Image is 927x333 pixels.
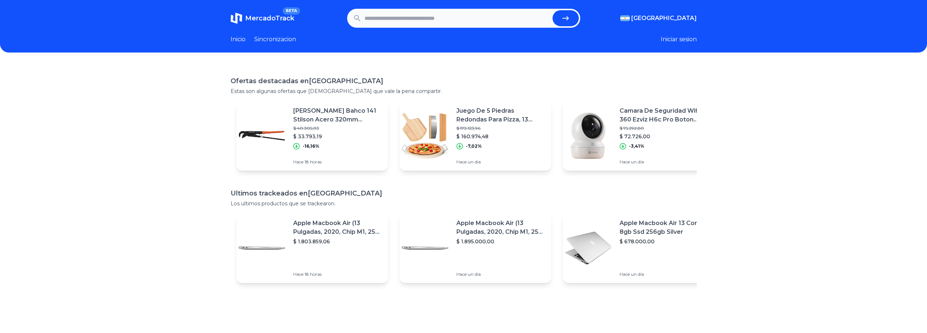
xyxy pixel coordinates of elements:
img: Featured image [236,110,287,161]
button: [GEOGRAPHIC_DATA] [620,14,697,23]
img: Featured image [400,110,451,161]
p: -16,16% [303,143,319,149]
p: Hace 18 horas [293,271,382,277]
p: Hace un día [620,271,708,277]
a: Featured imageApple Macbook Air (13 Pulgadas, 2020, Chip M1, 256 Gb De Ssd, 8 Gb De Ram) - Plata$... [236,213,388,283]
p: $ 173.123,96 [456,125,545,131]
a: Sincronizacion [254,35,296,44]
p: Camara De Seguridad Wifi 360 Ezviz H6c Pro Boton Emergencia [620,107,708,124]
a: Inicio [231,35,246,44]
p: $ 1.895.000,00 [456,238,545,245]
p: $ 678.000,00 [620,238,708,245]
a: Featured image[PERSON_NAME] Bahco 141 Stilson Acero 320mm Modelo Sueco$ 40.305,03$ 33.793,19-16,1... [236,101,388,171]
img: MercadoTrack [231,12,242,24]
p: Apple Macbook Air 13 Core I5 8gb Ssd 256gb Silver [620,219,708,236]
p: $ 72.726,00 [620,133,708,140]
p: Hace un día [620,159,708,165]
p: $ 33.793,19 [293,133,382,140]
img: Featured image [563,222,614,274]
span: MercadoTrack [245,14,294,22]
img: Argentina [620,15,630,21]
p: Apple Macbook Air (13 Pulgadas, 2020, Chip M1, 256 Gb De Ssd, 8 Gb De Ram) - Plata [456,219,545,236]
p: Estas son algunas ofertas que [DEMOGRAPHIC_DATA] que vale la pena compartir. [231,88,697,95]
p: [PERSON_NAME] Bahco 141 Stilson Acero 320mm Modelo Sueco [293,107,382,124]
span: BETA [283,7,300,15]
p: Los ultimos productos que se trackearon. [231,200,697,207]
p: $ 160.974,48 [456,133,545,140]
p: -7,02% [466,143,482,149]
button: Iniciar sesion [661,35,697,44]
p: $ 75.292,80 [620,125,708,131]
p: Hace 18 horas [293,159,382,165]
p: -3,41% [629,143,644,149]
a: Featured imageApple Macbook Air 13 Core I5 8gb Ssd 256gb Silver$ 678.000,00Hace un día [563,213,714,283]
span: [GEOGRAPHIC_DATA] [631,14,697,23]
h1: Ofertas destacadas en [GEOGRAPHIC_DATA] [231,76,697,86]
a: MercadoTrackBETA [231,12,294,24]
p: $ 40.305,03 [293,125,382,131]
a: Featured imageJuego De 5 Piedras Redondas Para Pizza, 13 Piedras Para Pizz$ 173.123,96$ 160.974,4... [400,101,551,171]
h1: Ultimos trackeados en [GEOGRAPHIC_DATA] [231,188,697,198]
p: Juego De 5 Piedras Redondas Para Pizza, 13 Piedras Para Pizz [456,107,545,124]
img: Featured image [563,110,614,161]
p: Hace un día [456,271,545,277]
p: Hace un día [456,159,545,165]
p: $ 1.803.859,06 [293,238,382,245]
a: Featured imageCamara De Seguridad Wifi 360 Ezviz H6c Pro Boton Emergencia$ 75.292,80$ 72.726,00-3... [563,101,714,171]
img: Featured image [236,222,287,274]
p: Apple Macbook Air (13 Pulgadas, 2020, Chip M1, 256 Gb De Ssd, 8 Gb De Ram) - Plata [293,219,382,236]
img: Featured image [400,222,451,274]
a: Featured imageApple Macbook Air (13 Pulgadas, 2020, Chip M1, 256 Gb De Ssd, 8 Gb De Ram) - Plata$... [400,213,551,283]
